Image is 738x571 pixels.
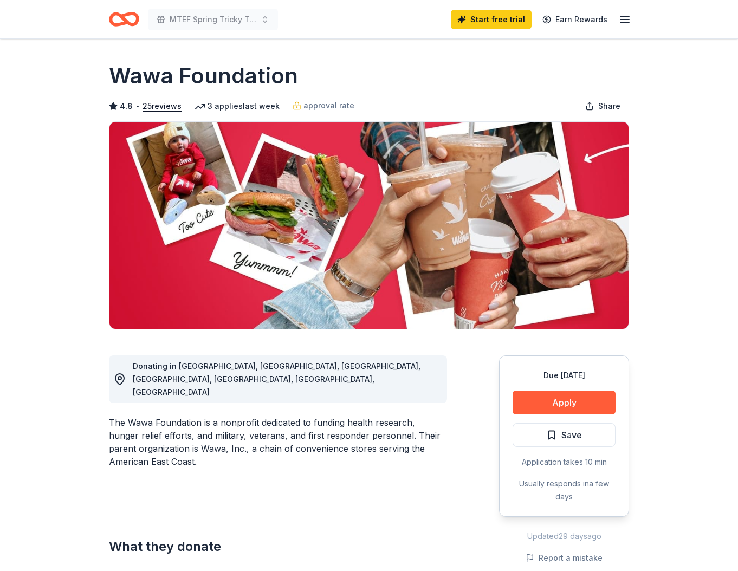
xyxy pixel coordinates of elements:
button: Share [577,95,629,117]
button: MTEF Spring Tricky Tray [148,9,278,30]
a: Start free trial [451,10,532,29]
div: Updated 29 days ago [499,530,629,543]
a: approval rate [293,99,354,112]
div: Due [DATE] [513,369,616,382]
span: MTEF Spring Tricky Tray [170,13,256,26]
span: • [136,102,140,111]
span: Save [561,428,582,442]
div: 3 applies last week [195,100,280,113]
div: Application takes 10 min [513,456,616,469]
button: Report a mistake [526,551,603,564]
button: Apply [513,391,616,414]
button: Save [513,423,616,447]
div: The Wawa Foundation is a nonprofit dedicated to funding health research, hunger relief efforts, a... [109,416,447,468]
span: 4.8 [120,100,133,113]
a: Earn Rewards [536,10,614,29]
h1: Wawa Foundation [109,61,298,91]
span: Donating in [GEOGRAPHIC_DATA], [GEOGRAPHIC_DATA], [GEOGRAPHIC_DATA], [GEOGRAPHIC_DATA], [GEOGRAPH... [133,361,420,397]
h2: What they donate [109,538,447,555]
img: Image for Wawa Foundation [109,122,629,329]
span: Share [598,100,620,113]
div: Usually responds in a few days [513,477,616,503]
button: 25reviews [143,100,182,113]
span: approval rate [303,99,354,112]
a: Home [109,7,139,32]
